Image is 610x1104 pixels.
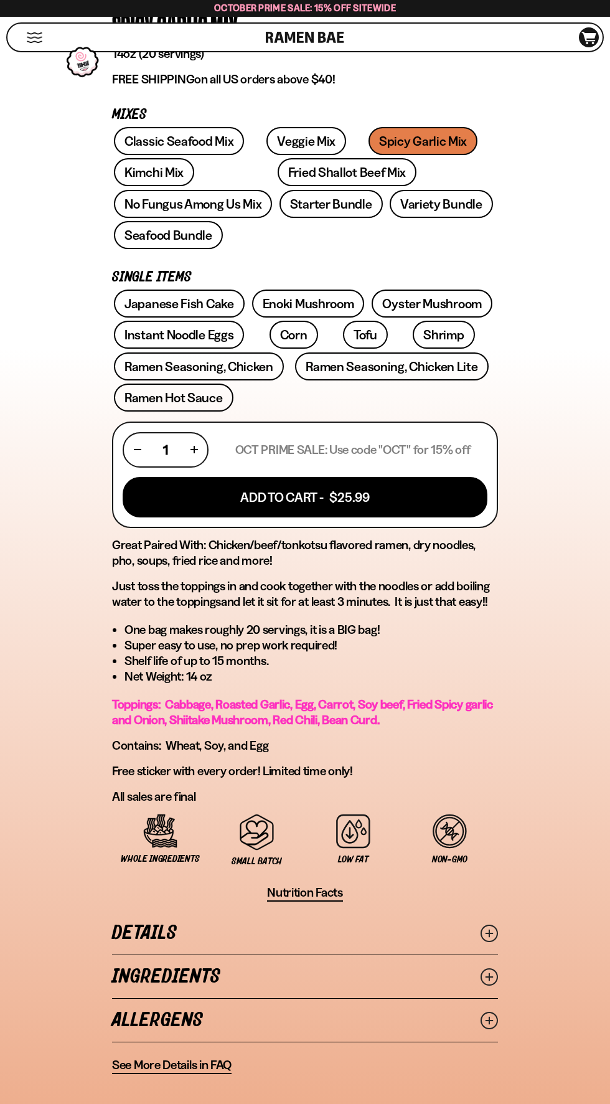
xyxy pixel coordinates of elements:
a: Details [112,912,498,955]
a: Oyster Mushroom [372,290,492,318]
a: Enoki Mushroom [252,290,365,318]
a: Variety Bundle [390,190,493,218]
button: Mobile Menu Trigger [26,32,43,43]
a: Allergens [112,999,498,1042]
p: Single Items [112,271,498,283]
li: Super easy to use, no prep work required! [124,638,498,653]
a: Kimchi Mix [114,158,194,186]
li: Net Weight: 14 oz [124,669,498,684]
span: Non-GMO [432,854,467,865]
a: Tofu [343,321,388,349]
span: Nutrition Facts [267,885,343,900]
a: Seafood Bundle [114,221,223,249]
span: toss the toppings in and cook together with the noodles or add boiling water to the toppings [112,578,489,609]
span: Low Fat [338,854,368,865]
a: Ingredients [112,955,498,998]
li: Shelf life of up to 15 months. [124,653,498,669]
a: Veggie Mix [266,127,346,155]
span: Free sticker with every order! Limited time only! [112,763,353,778]
span: Small Batch [232,856,282,867]
button: Add To Cart - $25.99 [123,477,487,517]
span: See More Details in FAQ [112,1057,232,1073]
button: Nutrition Facts [267,885,343,902]
span: Toppings: Cabbage, Roasted Garlic, Egg, Carrot, Soy beef, Fried Spicy garlic and Onion, Shiitake ... [112,697,493,727]
a: Ramen Seasoning, Chicken [114,352,284,380]
h2: Great Paired With: Chicken/beef/tonkotsu flavored ramen, dry noodles, pho, soups, fried rice and ... [112,537,498,569]
p: Just and let it sit for at least 3 minutes. It is just that easy!! [112,578,498,610]
a: Corn [270,321,318,349]
span: Whole Ingredients [121,854,199,864]
a: Shrimp [413,321,474,349]
p: All sales are final [112,789,498,804]
a: Fried Shallot Beef Mix [278,158,416,186]
a: Japanese Fish Cake [114,290,245,318]
a: See More Details in FAQ [112,1057,232,1074]
span: Contains: Wheat, Soy, and Egg [112,738,268,753]
a: Starter Bundle [279,190,383,218]
a: Ramen Hot Sauce [114,384,233,412]
p: Mixes [112,109,498,121]
p: on all US orders above $40! [112,72,498,87]
a: Ramen Seasoning, Chicken Lite [295,352,488,380]
a: Instant Noodle Eggs [114,321,244,349]
a: Classic Seafood Mix [114,127,244,155]
strong: FREE SHIPPING [112,72,194,87]
span: October Prime Sale: 15% off Sitewide [214,2,396,14]
p: OCT PRIME SALE: Use code "OCT" for 15% off [235,442,471,458]
span: 1 [163,442,168,458]
li: One bag makes roughly 20 servings, it is a BIG bag! [124,622,498,638]
a: No Fungus Among Us Mix [114,190,272,218]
